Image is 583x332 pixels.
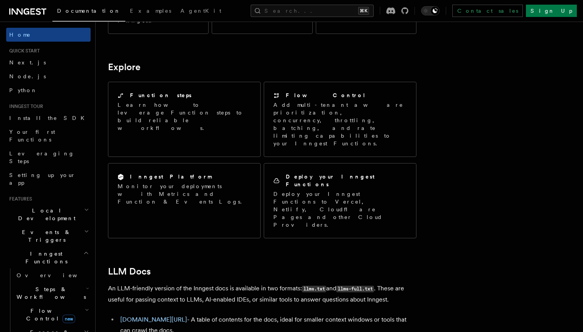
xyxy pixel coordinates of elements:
a: Leveraging Steps [6,147,91,168]
h2: Flow Control [286,91,366,99]
a: Home [6,28,91,42]
span: Inngest tour [6,103,43,110]
a: Explore [108,62,140,72]
p: An LLM-friendly version of the Inngest docs is available in two formats: and . These are useful f... [108,283,416,305]
span: Your first Functions [9,129,55,143]
span: Install the SDK [9,115,89,121]
a: [DOMAIN_NAME][URL] [120,316,187,323]
button: Flow Controlnew [13,304,91,325]
a: Overview [13,268,91,282]
a: Node.js [6,69,91,83]
span: Home [9,31,31,39]
span: Documentation [57,8,121,14]
kbd: ⌘K [358,7,369,15]
span: Local Development [6,207,84,222]
a: Deploy your Inngest FunctionsDeploy your Inngest Functions to Vercel, Netlify, Cloudflare Pages a... [264,163,416,238]
span: Steps & Workflows [13,285,86,301]
p: Add multi-tenant aware prioritization, concurrency, throttling, batching, and rate limiting capab... [273,101,407,147]
span: AgentKit [180,8,221,14]
a: Inngest PlatformMonitor your deployments with Metrics and Function & Events Logs. [108,163,261,238]
button: Inngest Functions [6,247,91,268]
button: Events & Triggers [6,225,91,247]
a: Python [6,83,91,97]
a: Flow ControlAdd multi-tenant aware prioritization, concurrency, throttling, batching, and rate li... [264,82,416,157]
button: Search...⌘K [251,5,374,17]
span: Python [9,87,37,93]
code: llms.txt [302,286,326,292]
span: Features [6,196,32,202]
a: Next.js [6,56,91,69]
a: Your first Functions [6,125,91,147]
span: new [62,315,75,323]
p: Monitor your deployments with Metrics and Function & Events Logs. [118,182,251,206]
span: Quick start [6,48,40,54]
span: Leveraging Steps [9,150,74,164]
a: Examples [125,2,176,21]
span: Setting up your app [9,172,76,186]
button: Toggle dark mode [421,6,440,15]
button: Steps & Workflows [13,282,91,304]
a: Install the SDK [6,111,91,125]
a: Setting up your app [6,168,91,190]
button: Local Development [6,204,91,225]
h2: Inngest Platform [130,173,212,180]
a: Sign Up [526,5,577,17]
a: Documentation [52,2,125,22]
h2: Deploy your Inngest Functions [286,173,407,188]
span: Node.js [9,73,46,79]
span: Overview [17,272,96,278]
span: Inngest Functions [6,250,83,265]
a: LLM Docs [108,266,151,277]
a: Function stepsLearn how to leverage Function steps to build reliable workflows. [108,82,261,157]
p: Learn how to leverage Function steps to build reliable workflows. [118,101,251,132]
h2: Function steps [130,91,192,99]
span: Flow Control [13,307,85,322]
p: Deploy your Inngest Functions to Vercel, Netlify, Cloudflare Pages and other Cloud Providers. [273,190,407,229]
a: Contact sales [452,5,523,17]
span: Events & Triggers [6,228,84,244]
code: llms-full.txt [336,286,374,292]
span: Next.js [9,59,46,66]
a: AgentKit [176,2,226,21]
span: Examples [130,8,171,14]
